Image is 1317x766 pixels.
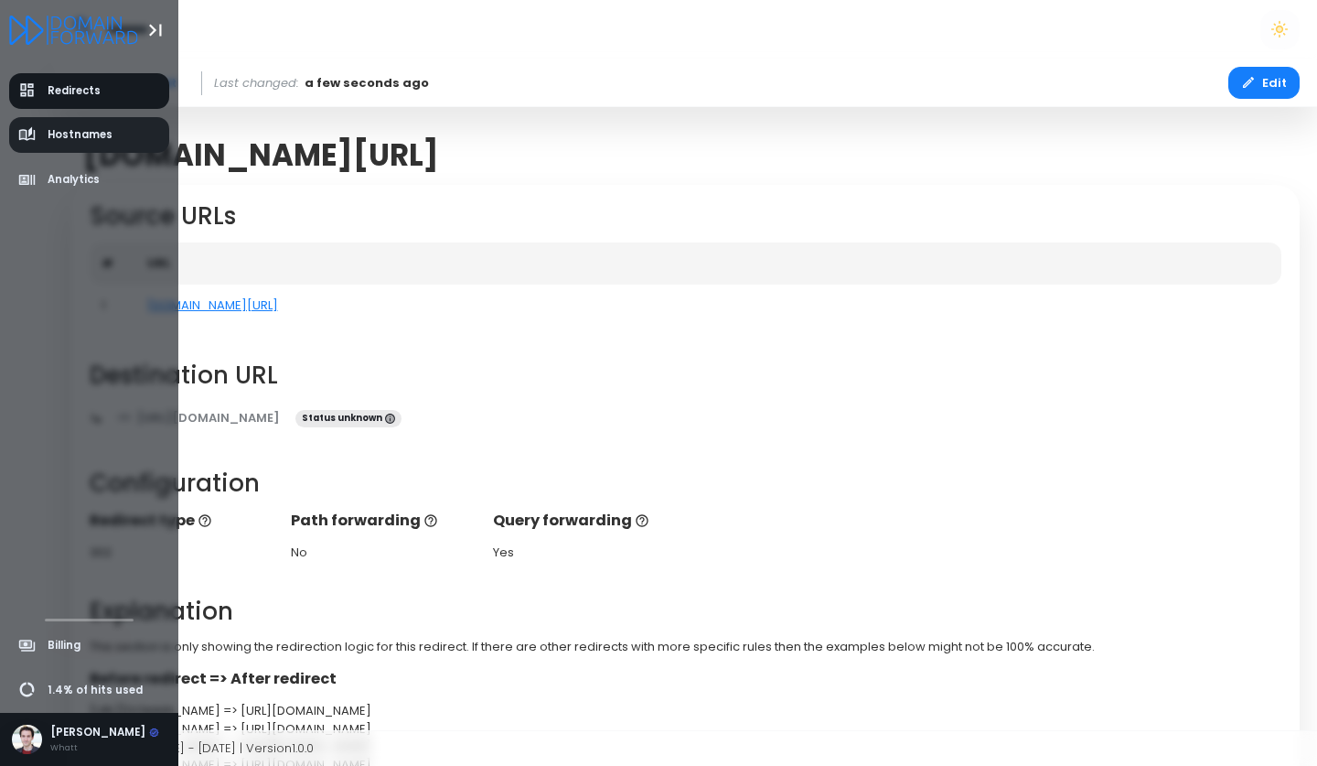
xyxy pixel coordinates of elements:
a: [URL][DOMAIN_NAME] [104,402,294,434]
span: Copyright © [DATE] - [DATE] | Version 1.0.0 [71,739,314,757]
h2: Explanation [90,598,1282,626]
p: Query forwarding [493,510,677,532]
a: Analytics [9,162,170,198]
a: Hostnames [9,117,170,153]
a: 1.4% of hits used [9,673,170,708]
p: Path forwarding [291,510,475,532]
p: Before redirect => After redirect [90,668,1282,690]
span: Hostnames [48,127,112,143]
p: Redirect type [90,510,273,532]
div: [PERSON_NAME] [50,725,159,741]
span: a few seconds ago [305,74,429,92]
a: Redirects [9,73,170,109]
h2: Configuration [90,469,1282,498]
img: Avatar [12,725,42,755]
span: Status unknown [295,410,402,428]
div: [URL][DOMAIN_NAME] => [URL][DOMAIN_NAME] [90,720,1282,739]
span: Redirects [48,83,101,99]
div: 302 [90,544,273,562]
span: [DOMAIN_NAME][URL] [83,137,439,173]
span: Analytics [48,172,100,188]
h2: Source URLs [90,202,1282,231]
div: [URL][DOMAIN_NAME] => [URL][DOMAIN_NAME] [90,702,1282,720]
button: Toggle Aside [138,13,173,48]
a: [DOMAIN_NAME][URL] [147,297,278,314]
div: Whatt [50,741,159,754]
th: URL [135,243,1282,285]
p: This section is only showing the redirection logic for this redirect. If there are other redirect... [90,638,1282,656]
a: Billing [9,628,170,664]
span: 1.4% of hits used [48,683,143,698]
div: No [291,544,475,562]
a: Logo [9,16,138,41]
span: Billing [48,638,80,653]
button: Edit [1228,67,1300,99]
h2: Destination URL [90,361,1282,390]
span: Last changed: [214,74,299,92]
div: Yes [493,544,677,562]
